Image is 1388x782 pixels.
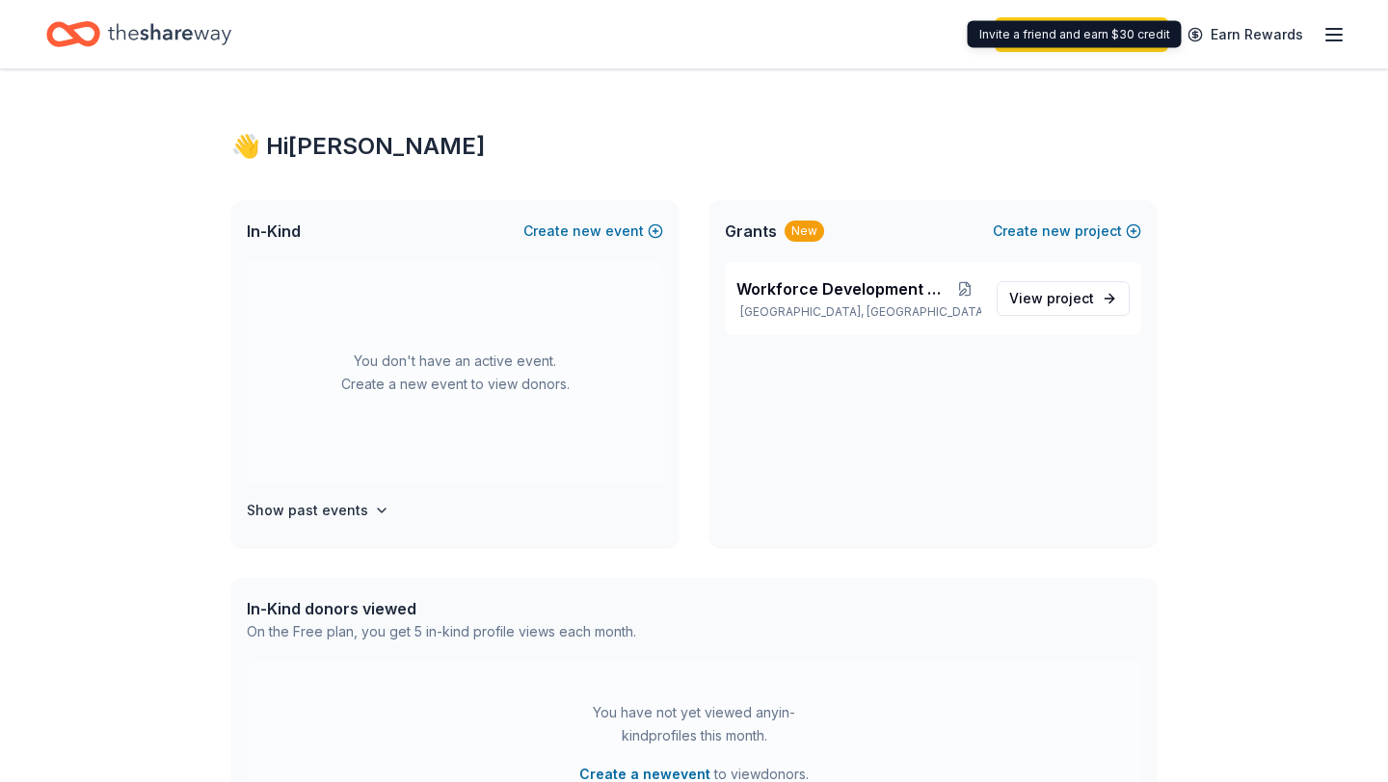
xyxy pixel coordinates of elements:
[1009,287,1094,310] span: View
[247,499,389,522] button: Show past events
[725,220,777,243] span: Grants
[995,17,1168,52] a: Upgrade your plan
[968,21,1182,48] div: Invite a friend and earn $30 credit
[1042,220,1071,243] span: new
[574,701,814,747] div: You have not yet viewed any in-kind profiles this month.
[247,262,663,483] div: You don't have an active event. Create a new event to view donors.
[1047,290,1094,306] span: project
[247,597,636,620] div: In-Kind donors viewed
[736,277,949,300] span: Workforce Development Program
[785,221,824,242] div: New
[1176,17,1315,52] a: Earn Rewards
[997,281,1130,316] a: View project
[247,620,636,643] div: On the Free plan, you get 5 in-kind profile views each month.
[247,220,301,243] span: In-Kind
[573,220,601,243] span: new
[247,499,368,522] h4: Show past events
[231,131,1157,162] div: 👋 Hi [PERSON_NAME]
[736,304,981,320] p: [GEOGRAPHIC_DATA], [GEOGRAPHIC_DATA]
[523,220,663,243] button: Createnewevent
[46,12,231,57] a: Home
[993,220,1141,243] button: Createnewproject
